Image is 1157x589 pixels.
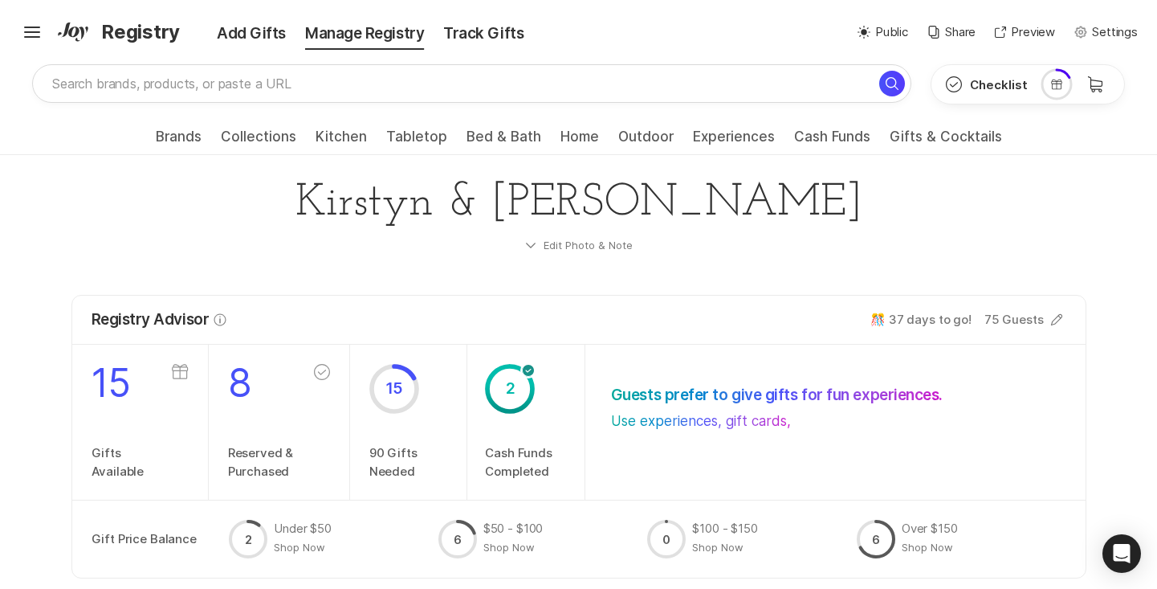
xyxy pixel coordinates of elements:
a: Outdoor [618,129,674,154]
button: Search for [879,71,905,96]
p: Settings [1092,23,1138,42]
a: Tabletop [386,129,447,154]
p: Gift Price Balance [92,520,230,558]
a: Brands [156,129,202,154]
p: Under $50 [274,520,332,538]
button: Shop Now [902,540,953,554]
p: Share [945,23,976,42]
button: Share [927,23,976,42]
p: Use experiences, gift cards, [611,413,791,429]
p: Over $150 [902,520,958,538]
p: 2 [245,531,252,548]
p: Reserved & Purchased [228,444,294,481]
button: Public [858,23,908,42]
p: Gifts Available [92,444,145,481]
p: $100 - $150 [692,520,757,538]
p: Guests prefer to give gifts for fun experiences. [611,384,943,407]
div: Manage Registry [295,22,434,45]
p: Cash Funds Completed [485,444,566,481]
p: Preview [1011,23,1055,42]
button: Preview [995,23,1055,42]
p: 6 [454,531,462,548]
p: $50 - $100 [483,520,544,538]
a: Home [560,129,599,154]
button: Edit Photo & Note [71,226,1086,264]
p: 15 [92,364,145,403]
button: Edit Guest Count [1047,311,1066,329]
p: 75 Guests [984,311,1044,329]
p: 15 [385,378,403,400]
button: Shop Now [483,540,535,554]
input: Search brands, products, or paste a URL [32,64,911,103]
a: Kitchen [316,129,367,154]
p: Public [875,23,908,42]
a: Cash Funds [794,129,870,154]
a: Collections [221,129,296,154]
button: Shop Now [274,540,325,554]
div: Open Intercom Messenger [1102,534,1141,573]
div: Track Gifts [434,22,533,45]
button: Checklist [931,65,1041,104]
p: Kirstyn & [PERSON_NAME] [91,181,1067,226]
p: Registry Advisor [92,309,210,331]
p: 90 Gifts Needed [369,444,448,481]
button: Settings [1074,23,1138,42]
a: Experiences [693,129,775,154]
p: 🎊 37 days to go! [870,311,972,329]
p: 6 [872,531,880,548]
p: 8 [228,364,294,403]
span: Registry [101,18,180,47]
p: 0 [662,531,670,548]
button: Shop Now [692,540,743,554]
a: Bed & Bath [466,129,541,154]
div: Add Gifts [185,22,295,45]
a: Gifts & Cocktails [890,129,1002,154]
p: 2 [506,378,515,400]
